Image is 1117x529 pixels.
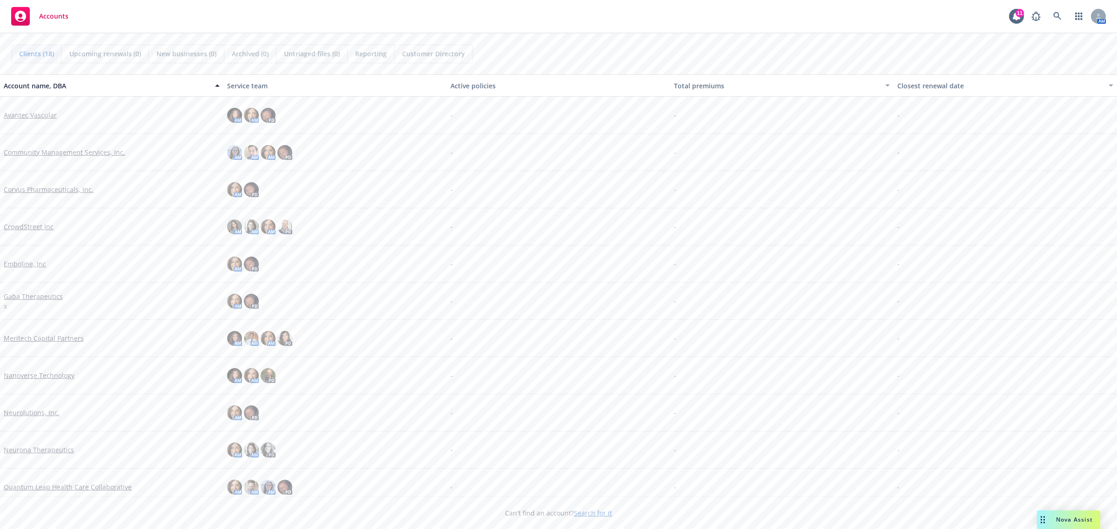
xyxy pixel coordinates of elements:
[894,74,1117,97] button: Closest renewal date
[674,296,676,306] span: -
[897,222,900,231] span: -
[244,331,259,346] img: photo
[897,408,900,417] span: -
[244,182,259,197] img: photo
[897,81,1103,91] div: Closest renewal date
[674,259,676,269] span: -
[451,81,666,91] div: Active policies
[227,145,242,160] img: photo
[69,49,141,59] span: Upcoming renewals (0)
[277,480,292,495] img: photo
[4,445,74,455] a: Neurona Therapeutics
[451,482,453,492] span: -
[277,219,292,234] img: photo
[897,110,900,120] span: -
[244,294,259,309] img: photo
[451,333,453,343] span: -
[4,408,60,417] a: Neurolutions, Inc.
[451,370,453,380] span: -
[4,333,84,343] a: Meritech Capital Partners
[227,331,242,346] img: photo
[261,443,276,457] img: photo
[227,108,242,123] img: photo
[4,482,132,492] a: Quantum Leap Health Care Collaborative
[451,259,453,269] span: -
[897,445,900,455] span: -
[227,81,443,91] div: Service team
[261,368,276,383] img: photo
[451,222,453,231] span: -
[156,49,216,59] span: New businesses (0)
[261,219,276,234] img: photo
[4,147,125,157] a: Community Management Services, Inc.
[227,480,242,495] img: photo
[1048,7,1067,26] a: Search
[674,185,676,194] span: -
[451,185,453,194] span: -
[4,301,7,311] span: x
[244,405,259,420] img: photo
[277,145,292,160] img: photo
[451,110,453,120] span: -
[674,147,676,157] span: -
[355,49,387,59] span: Reporting
[674,333,676,343] span: -
[227,182,242,197] img: photo
[897,259,900,269] span: -
[4,222,54,231] a: CrowdStreet Inc
[244,443,259,457] img: photo
[674,408,676,417] span: -
[451,445,453,455] span: -
[227,443,242,457] img: photo
[1056,516,1093,523] span: Nova Assist
[244,108,259,123] img: photo
[227,294,242,309] img: photo
[4,81,209,91] div: Account name, DBA
[39,13,68,20] span: Accounts
[897,370,900,380] span: -
[674,370,676,380] span: -
[223,74,447,97] button: Service team
[261,108,276,123] img: photo
[1037,510,1049,529] div: Drag to move
[244,145,259,160] img: photo
[1070,7,1088,26] a: Switch app
[227,257,242,271] img: photo
[402,49,465,59] span: Customer Directory
[897,296,900,306] span: -
[674,222,676,231] span: -
[4,259,46,269] a: Emboline, Inc
[1027,7,1045,26] a: Report a Bug
[244,480,259,495] img: photo
[574,509,612,517] a: Search for it
[1016,9,1024,17] div: 11
[674,482,676,492] span: -
[232,49,269,59] span: Archived (0)
[227,405,242,420] img: photo
[4,185,94,194] a: Corvus Pharmaceuticals, Inc.
[261,145,276,160] img: photo
[451,408,453,417] span: -
[897,333,900,343] span: -
[261,480,276,495] img: photo
[451,147,453,157] span: -
[897,185,900,194] span: -
[244,368,259,383] img: photo
[277,331,292,346] img: photo
[284,49,340,59] span: Untriaged files (0)
[674,81,880,91] div: Total premiums
[227,219,242,234] img: photo
[451,296,453,306] span: -
[674,445,676,455] span: -
[244,257,259,271] img: photo
[261,331,276,346] img: photo
[674,110,676,120] span: -
[227,368,242,383] img: photo
[447,74,670,97] button: Active policies
[897,147,900,157] span: -
[19,49,54,59] span: Clients (18)
[505,508,612,518] span: Can't find an account?
[1037,510,1100,529] button: Nova Assist
[7,3,72,29] a: Accounts
[897,482,900,492] span: -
